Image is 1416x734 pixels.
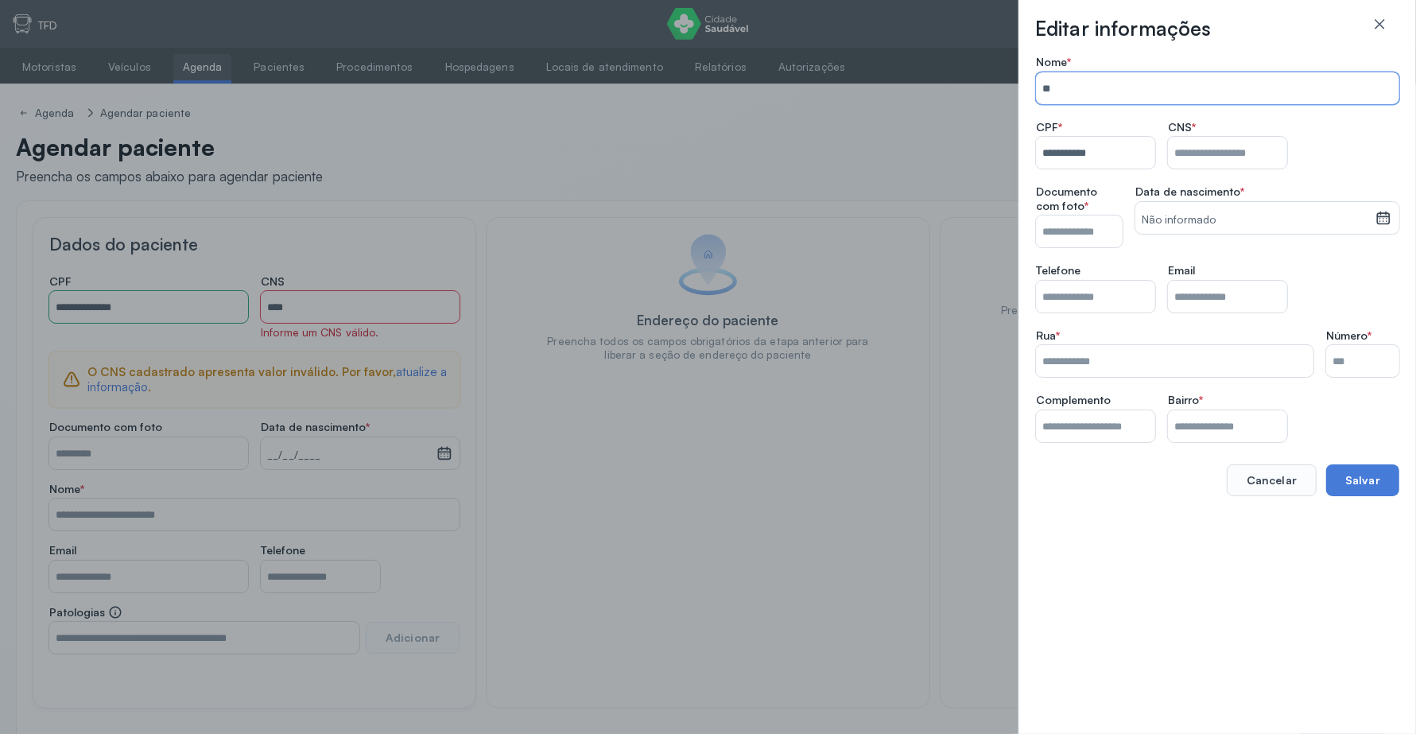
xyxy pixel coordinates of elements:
span: Documento com foto [1036,184,1123,212]
span: Telefone [1036,263,1080,278]
button: Salvar [1326,464,1399,496]
span: CNS [1168,120,1196,134]
button: Cancelar [1227,464,1317,496]
span: Número [1326,328,1371,343]
span: Nome [1036,55,1071,69]
span: Complemento [1036,393,1111,407]
span: Data de nascimento [1135,184,1244,199]
small: Não informado [1142,212,1369,228]
span: CPF [1036,120,1062,134]
h3: Editar informações [1035,16,1212,41]
span: Bairro [1168,393,1203,407]
span: Rua [1036,328,1060,343]
span: Email [1168,263,1195,278]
